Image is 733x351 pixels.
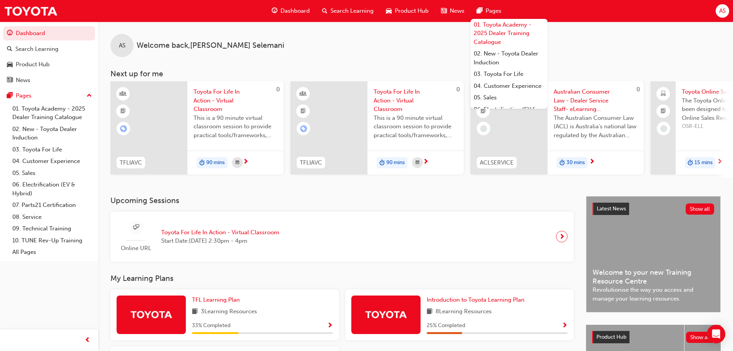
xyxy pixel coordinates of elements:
[9,155,95,167] a: 04. Customer Experience
[596,334,626,340] span: Product Hub
[300,158,322,167] span: TFLIAVC
[331,7,374,15] span: Search Learning
[719,7,726,15] span: AS
[3,25,95,89] button: DashboardSearch LearningProduct HubNews
[192,321,230,330] span: 33 % Completed
[471,92,548,104] a: 05. Sales
[117,218,568,256] a: Online URLToyota For Life In Action - Virtual ClassroomStart Date:[DATE] 2:30pm - 4pm
[589,159,595,166] span: next-icon
[9,211,95,223] a: 08. Service
[327,322,333,329] span: Show Progress
[161,228,279,237] span: Toyota For Life In Action - Virtual Classroom
[201,307,257,317] span: 3 Learning Resources
[3,57,95,72] a: Product Hub
[206,158,225,167] span: 90 mins
[87,91,92,101] span: up-icon
[374,114,457,140] span: This is a 90 minute virtual classroom session to provide practical tools/frameworks, behaviours a...
[9,235,95,247] a: 10. TUNE Rev-Up Training
[471,3,508,19] a: pages-iconPages
[379,158,385,168] span: duration-icon
[327,321,333,331] button: Show Progress
[7,46,12,53] span: search-icon
[707,325,725,343] div: Open Intercom Messenger
[636,86,640,93] span: 0
[120,158,142,167] span: TFLIAVC
[300,125,307,132] span: learningRecordVerb_ENROLL-icon
[717,159,723,166] span: next-icon
[559,231,565,242] span: next-icon
[661,89,666,99] span: laptop-icon
[3,26,95,40] a: Dashboard
[9,103,95,123] a: 01. Toyota Academy - 2025 Dealer Training Catalogue
[9,246,95,258] a: All Pages
[586,196,721,312] a: Latest NewsShow allWelcome to your new Training Resource CentreRevolutionise the way you access a...
[480,125,487,132] span: learningRecordVerb_NONE-icon
[471,68,548,80] a: 03. Toyota For Life
[435,3,471,19] a: news-iconNews
[395,7,429,15] span: Product Hub
[686,332,715,343] button: Show all
[661,106,666,116] span: booktick-icon
[592,331,715,343] a: Product HubShow all
[427,296,524,303] span: Introduction to Toyota Learning Plan
[120,89,126,99] span: learningResourceType_INSTRUCTOR_LED-icon
[9,223,95,235] a: 09. Technical Training
[301,89,306,99] span: learningResourceType_INSTRUCTOR_LED-icon
[441,6,447,16] span: news-icon
[7,77,13,84] span: news-icon
[593,268,714,286] span: Welcome to your new Training Resource Centre
[471,104,548,124] a: 06. Electrification (EV & Hybrid)
[423,159,429,166] span: next-icon
[3,89,95,103] button: Pages
[120,106,126,116] span: booktick-icon
[119,41,125,50] span: AS
[562,321,568,331] button: Show Progress
[486,7,501,15] span: Pages
[130,307,172,321] img: Trak
[427,296,528,304] a: Introduction to Toyota Learning Plan
[7,30,13,37] span: guage-icon
[194,114,277,140] span: This is a 90 minute virtual classroom session to provide practical tools/frameworks, behaviours a...
[110,81,284,175] a: 0TFLIAVCToyota For Life In Action - Virtual ClassroomThis is a 90 minute virtual classroom sessio...
[15,45,58,54] div: Search Learning
[161,237,279,245] span: Start Date: [DATE] 2:30pm - 4pm
[9,199,95,211] a: 07. Parts21 Certification
[450,7,464,15] span: News
[559,158,565,168] span: duration-icon
[9,167,95,179] a: 05. Sales
[16,91,32,100] div: Pages
[480,158,514,167] span: ACLSERVICE
[272,6,277,16] span: guage-icon
[316,3,380,19] a: search-iconSearch Learning
[9,179,95,199] a: 06. Electrification (EV & Hybrid)
[7,61,13,68] span: car-icon
[110,196,574,205] h3: Upcoming Sessions
[281,7,310,15] span: Dashboard
[16,76,30,85] div: News
[199,158,205,168] span: duration-icon
[477,6,483,16] span: pages-icon
[85,336,90,345] span: prev-icon
[291,81,464,175] a: 0TFLIAVCToyota For Life In Action - Virtual ClassroomThis is a 90 minute virtual classroom sessio...
[660,125,667,132] span: learningRecordVerb_NONE-icon
[192,307,198,317] span: book-icon
[416,158,419,168] span: calendar-icon
[688,158,693,168] span: duration-icon
[471,48,548,68] a: 02. New - Toyota Dealer Induction
[597,205,626,212] span: Latest News
[3,73,95,87] a: News
[194,87,277,114] span: Toyota For Life In Action - Virtual Classroom
[386,6,392,16] span: car-icon
[566,158,585,167] span: 30 mins
[301,106,306,116] span: booktick-icon
[192,296,243,304] a: TFL Learning Plan
[117,244,155,253] span: Online URL
[471,80,548,92] a: 04. Customer Experience
[365,307,407,321] img: Trak
[4,2,58,20] img: Trak
[386,158,405,167] span: 90 mins
[235,158,239,168] span: calendar-icon
[120,125,127,132] span: learningRecordVerb_ENROLL-icon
